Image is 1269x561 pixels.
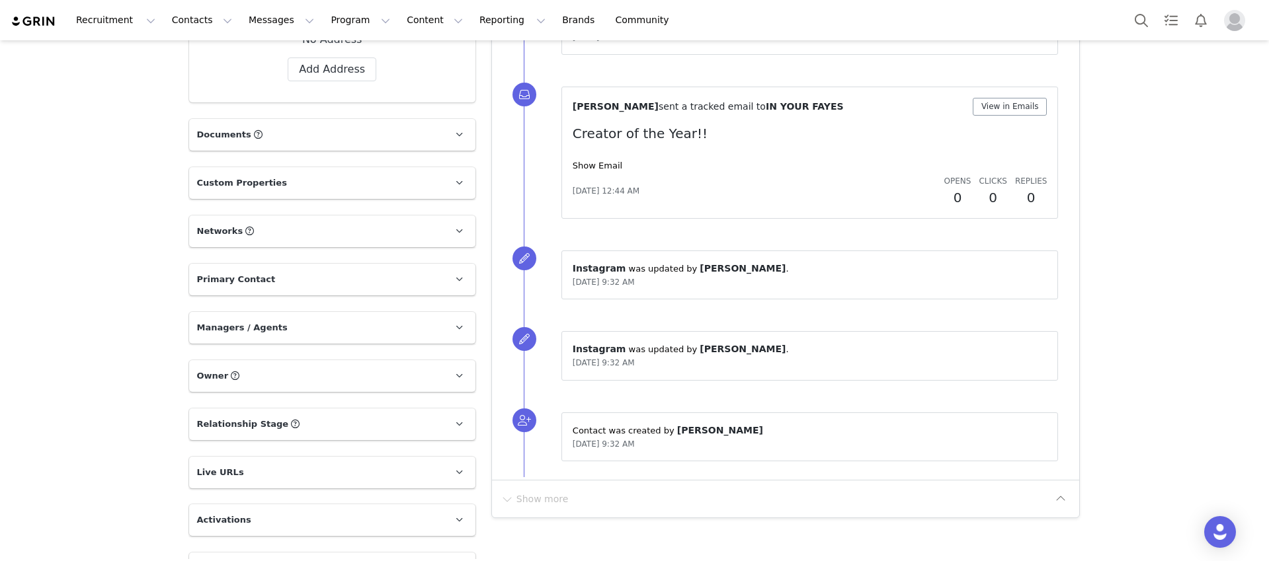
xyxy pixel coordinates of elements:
p: Contact was created by ⁨ ⁩ [573,424,1047,437]
p: ⁨ ⁩ was updated by ⁨ ⁩. [573,262,1047,276]
span: Relationship Stage [197,418,289,431]
button: Search [1127,5,1156,35]
button: Messages [241,5,322,35]
button: Recruitment [68,5,163,35]
span: [DATE] 9:32 AM [573,358,635,367]
span: IN YOUR FAYES [766,101,844,112]
span: Opens [944,176,971,186]
h2: 0 [944,188,971,207]
p: ⁨ ⁩ was updated by ⁨ ⁩. [573,342,1047,356]
img: grin logo [11,15,57,28]
span: Networks [197,225,243,238]
button: Notifications [1186,5,1215,35]
button: View in Emails [973,98,1047,116]
button: Profile [1216,10,1258,31]
span: [DATE] 9:32 AM [573,278,635,287]
span: Clicks [979,176,1006,186]
span: Documents [197,128,251,141]
span: [DATE] 12:44 AM [573,185,639,197]
button: Add Address [288,57,376,81]
img: placeholder-profile.jpg [1224,10,1245,31]
span: Custom Properties [197,176,287,190]
button: Reporting [471,5,553,35]
span: [DATE] 9:32 AM [573,439,635,449]
span: Primary Contact [197,273,276,286]
button: Contacts [164,5,240,35]
span: Activations [197,513,251,527]
span: Live URLs [197,466,244,479]
button: Content [399,5,471,35]
span: [PERSON_NAME] [573,101,659,112]
span: [PERSON_NAME] [700,344,786,354]
body: Rich Text Area. Press ALT-0 for help. [11,11,543,25]
span: Instagram [573,344,626,354]
span: Managers / Agents [197,321,288,334]
h2: 0 [1015,188,1047,207]
span: [PERSON_NAME] [677,425,763,435]
a: Brands [554,5,606,35]
button: Program [323,5,398,35]
a: Community [608,5,683,35]
a: Show Email [573,161,622,170]
button: Show more [500,488,569,509]
h2: 0 [979,188,1006,207]
p: Creator of the Year!! [573,124,1047,143]
div: Open Intercom Messenger [1204,516,1236,548]
span: Replies [1015,176,1047,186]
span: Owner [197,369,229,383]
span: [PERSON_NAME] [700,263,786,274]
a: Tasks [1157,5,1186,35]
span: sent a tracked email to [659,101,766,112]
span: Instagram [573,263,626,274]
